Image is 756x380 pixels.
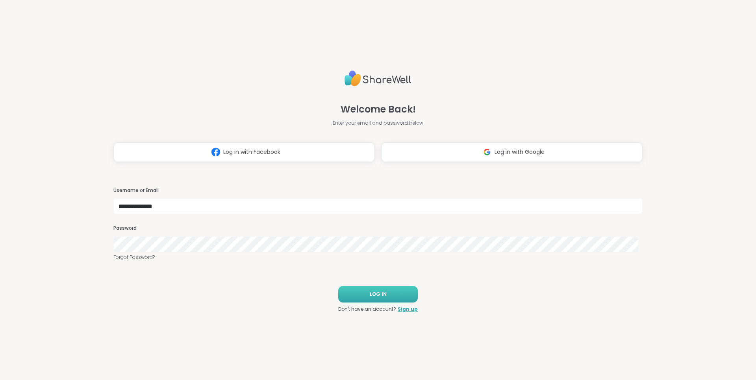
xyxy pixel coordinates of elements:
[480,145,495,159] img: ShareWell Logomark
[398,306,418,313] a: Sign up
[495,148,545,156] span: Log in with Google
[113,187,643,194] h3: Username or Email
[338,306,396,313] span: Don't have an account?
[113,225,643,232] h3: Password
[341,102,416,116] span: Welcome Back!
[113,254,643,261] a: Forgot Password?
[370,291,387,298] span: LOG IN
[338,286,418,303] button: LOG IN
[381,142,643,162] button: Log in with Google
[208,145,223,159] img: ShareWell Logomark
[333,120,423,127] span: Enter your email and password below
[223,148,280,156] span: Log in with Facebook
[113,142,375,162] button: Log in with Facebook
[345,67,411,90] img: ShareWell Logo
